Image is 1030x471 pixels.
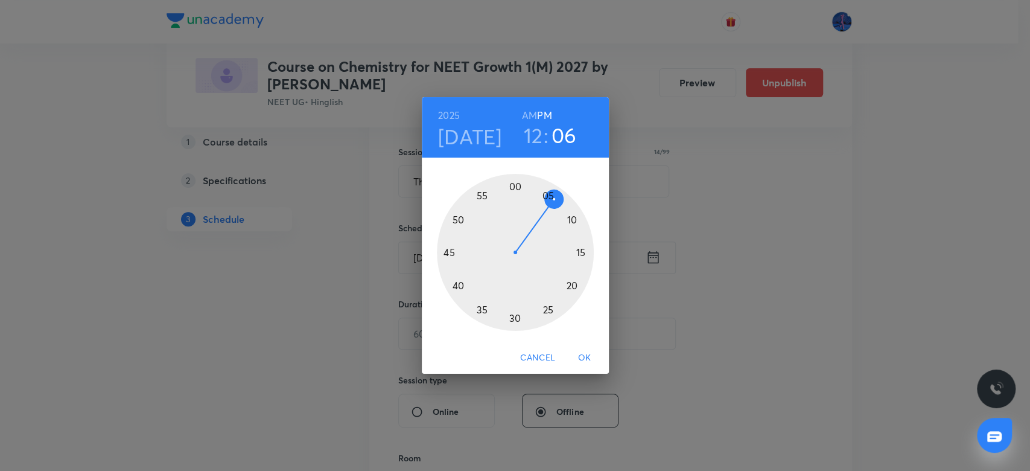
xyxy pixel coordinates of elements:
[570,350,599,365] span: OK
[515,347,560,369] button: Cancel
[438,107,460,124] button: 2025
[438,124,502,149] button: [DATE]
[524,123,543,148] button: 12
[544,123,548,148] h3: :
[537,107,552,124] button: PM
[520,350,555,365] span: Cancel
[552,123,577,148] button: 06
[522,107,537,124] button: AM
[565,347,604,369] button: OK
